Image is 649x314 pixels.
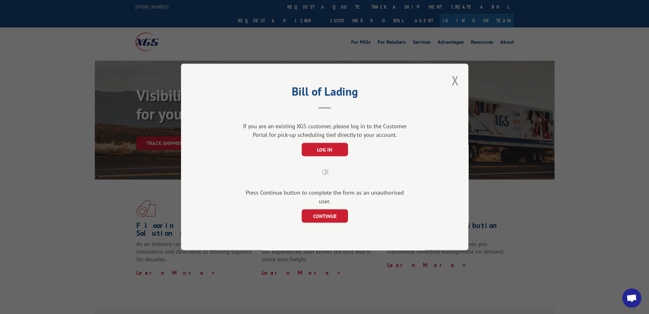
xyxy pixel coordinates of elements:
a: Open chat [622,288,641,308]
a: LOG IN [301,147,348,153]
button: Close modal [449,72,460,89]
h2: Bill of Lading [213,87,436,99]
div: Press Continue button to complete the form as an unauthorised user. [240,188,409,206]
div: OR [213,167,436,178]
button: CONTINUE [301,210,348,223]
button: LOG IN [301,143,348,157]
div: If you are an existing XGS customer, please log in to the Customer Portal for pick-up scheduling ... [240,122,409,139]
